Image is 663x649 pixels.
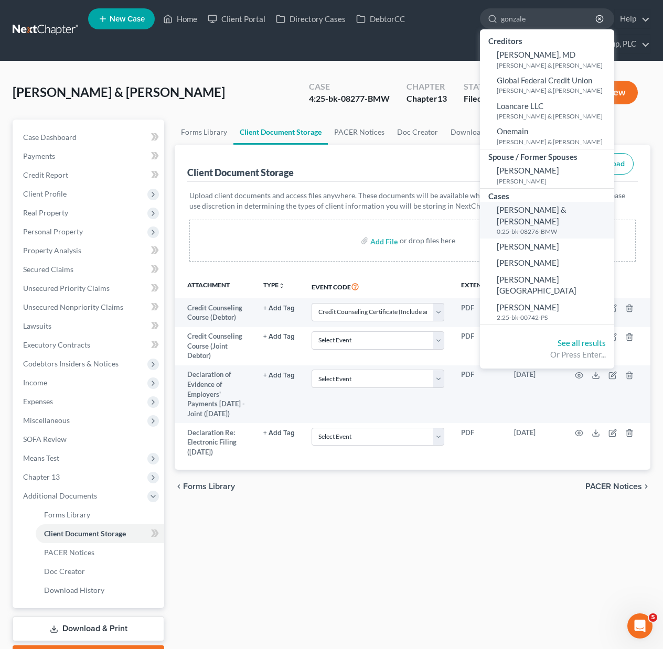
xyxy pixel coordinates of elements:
button: TYPEunfold_more [263,282,285,289]
span: Global Federal Credit Union [497,75,592,85]
span: [PERSON_NAME] [497,242,559,251]
span: SOFA Review [23,435,67,444]
a: [PERSON_NAME], MD[PERSON_NAME] & [PERSON_NAME] [480,47,614,72]
a: Case Dashboard [15,128,164,147]
i: chevron_left [175,482,183,491]
small: [PERSON_NAME] & [PERSON_NAME] [497,137,612,146]
span: Download History [44,586,104,594]
button: chevron_left Forms Library [175,482,235,491]
a: Unsecured Nonpriority Claims [15,298,164,317]
span: Personal Property [23,227,83,236]
span: PACER Notices [44,548,94,557]
small: 2:25-bk-00742-PS [497,313,612,322]
span: New Case [110,15,145,23]
span: 5 [649,613,657,622]
td: PDF [453,423,506,461]
span: Forms Library [183,482,235,491]
a: Download & Print [13,616,164,641]
a: Help [615,9,650,28]
td: Declaration of Evidence of Employers' Payments [DATE] - Joint ([DATE]) [175,365,255,423]
td: Credit Counseling Course (Debtor) [175,298,255,327]
td: PDF [453,327,506,365]
a: Unsecured Priority Claims [15,279,164,298]
span: Doc Creator [44,567,85,576]
small: [PERSON_NAME] & [PERSON_NAME] [497,112,612,121]
a: Client Document Storage [233,120,328,145]
a: See all results [558,338,606,348]
div: 4:25-bk-08277-BMW [309,93,390,105]
span: Chapter 13 [23,472,60,481]
a: Onemain[PERSON_NAME] & [PERSON_NAME] [480,123,614,149]
a: PACER Notices [328,120,391,145]
a: + Add Tag [263,428,295,438]
a: Lawsuits [15,317,164,336]
a: Secured Claims [15,260,164,279]
span: [PERSON_NAME] [497,302,559,312]
div: Client Document Storage [187,166,294,179]
span: Onemain [497,126,528,136]
span: 13 [437,93,447,103]
span: [PERSON_NAME], MD [497,50,575,59]
span: Loancare LLC [497,101,543,111]
a: + Add Tag [263,370,295,380]
button: + Add Tag [263,333,295,340]
div: or drop files here [400,235,455,246]
span: Lawsuits [23,321,51,330]
div: Case [309,81,390,93]
a: Client Document Storage [36,524,164,543]
div: Status [464,81,495,93]
span: Unsecured Nonpriority Claims [23,302,123,311]
a: Client Portal [202,9,271,28]
td: [DATE] [506,365,562,423]
button: + Add Tag [263,372,295,379]
a: Doc Creator [36,562,164,581]
td: Credit Counseling Course (Joint Debtor) [175,327,255,365]
td: Declaration Re: Electronic Filing ([DATE]) [175,423,255,461]
div: Creditors [480,34,614,47]
a: Download History [36,581,164,600]
a: [PERSON_NAME] [480,239,614,255]
a: + Add Tag [263,331,295,341]
a: Download History [444,120,517,145]
i: chevron_right [642,482,650,491]
span: [PERSON_NAME] & [PERSON_NAME] [497,205,566,225]
a: Home [158,9,202,28]
p: Upload client documents and access files anywhere. These documents will be available when you are... [189,190,636,211]
td: PDF [453,298,506,327]
a: [PERSON_NAME][PERSON_NAME] [480,163,614,188]
th: Event Code [303,274,453,298]
span: Miscellaneous [23,416,70,425]
span: Codebtors Insiders & Notices [23,359,119,368]
a: Payments [15,147,164,166]
a: Doc Creator [391,120,444,145]
span: Property Analysis [23,246,81,255]
div: Cases [480,189,614,202]
span: Income [23,378,47,387]
a: PACER Notices [36,543,164,562]
th: Attachment [175,274,255,298]
div: Chapter [407,81,447,93]
span: Expenses [23,397,53,406]
a: Property Analysis [15,241,164,260]
i: unfold_more [279,283,285,289]
span: [PERSON_NAME] & [PERSON_NAME] [13,84,225,100]
a: [PERSON_NAME] & [PERSON_NAME]0:25-bk-08276-BMW [480,202,614,239]
span: [PERSON_NAME][GEOGRAPHIC_DATA] [497,275,576,295]
a: Forms Library [36,505,164,524]
a: SOFA Review [15,430,164,449]
a: [PERSON_NAME]2:25-bk-00742-PS [480,299,614,325]
div: Filed [464,93,495,105]
a: [US_STATE] Consumer Law Group, PLC [498,35,650,53]
button: + Add Tag [263,305,295,312]
td: PDF [453,365,506,423]
a: [PERSON_NAME] [480,255,614,271]
iframe: Intercom live chat [627,613,653,639]
span: Forms Library [44,510,90,519]
a: + Add Tag [263,303,295,313]
div: Spouse / Former Spouses [480,149,614,163]
span: Executory Contracts [23,340,90,349]
span: Client Profile [23,189,67,198]
a: DebtorCC [351,9,410,28]
a: Forms Library [175,120,233,145]
a: Credit Report [15,166,164,185]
